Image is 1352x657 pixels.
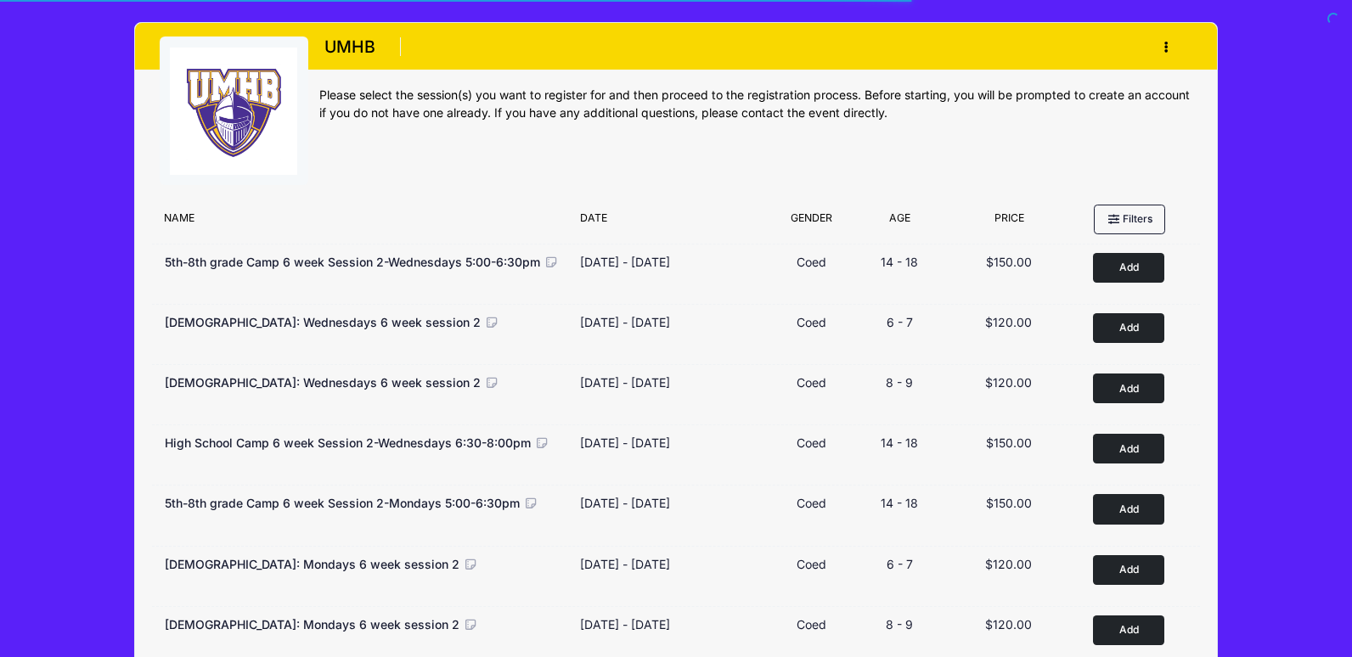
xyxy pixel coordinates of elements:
div: [DATE] - [DATE] [580,555,670,573]
span: 14 - 18 [881,435,918,450]
span: 14 - 18 [881,255,918,269]
div: Age [853,211,946,234]
div: Name [155,211,572,234]
span: Coed [797,315,826,329]
button: Add [1093,434,1164,463]
span: [DEMOGRAPHIC_DATA]: Wednesdays 6 week session 2 [165,375,481,390]
span: 8 - 9 [886,375,913,390]
span: [DEMOGRAPHIC_DATA]: Mondays 6 week session 2 [165,557,459,571]
div: Gender [769,211,853,234]
span: 6 - 7 [887,557,913,571]
span: Coed [797,617,826,632]
div: [DATE] - [DATE] [580,494,670,512]
button: Add [1093,494,1164,524]
span: 5th-8th grade Camp 6 week Session 2-Mondays 5:00-6:30pm [165,496,520,510]
span: High School Camp 6 week Session 2-Wednesdays 6:30-8:00pm [165,435,531,450]
span: $150.00 [986,435,1032,450]
h1: UMHB [319,32,381,62]
span: [DEMOGRAPHIC_DATA]: Mondays 6 week session 2 [165,617,459,632]
span: [DEMOGRAPHIC_DATA]: Wednesdays 6 week session 2 [165,315,481,329]
div: Price [947,211,1072,234]
span: Coed [797,557,826,571]
img: logo [170,48,297,175]
span: Coed [797,496,826,510]
span: 5th-8th grade Camp 6 week Session 2-Wednesdays 5:00-6:30pm [165,255,540,269]
button: Add [1093,253,1164,283]
span: 6 - 7 [887,315,913,329]
span: Coed [797,375,826,390]
div: [DATE] - [DATE] [580,373,670,391]
span: 14 - 18 [881,496,918,510]
button: Filters [1094,205,1165,233]
button: Add [1093,615,1164,645]
div: [DATE] - [DATE] [580,434,670,452]
button: Add [1093,373,1164,403]
span: $150.00 [986,255,1032,269]
div: [DATE] - [DATE] [580,253,670,271]
span: $120.00 [985,617,1032,632]
div: [DATE] - [DATE] [580,615,670,633]
div: Date [572,211,769,234]
div: [DATE] - [DATE] [580,313,670,331]
span: $150.00 [986,496,1032,510]
button: Add [1093,313,1164,343]
span: 8 - 9 [886,617,913,632]
span: $120.00 [985,557,1032,571]
span: Coed [797,255,826,269]
div: Please select the session(s) you want to register for and then proceed to the registration proces... [319,87,1192,122]
button: Add [1093,555,1164,585]
span: $120.00 [985,375,1032,390]
span: $120.00 [985,315,1032,329]
span: Coed [797,435,826,450]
